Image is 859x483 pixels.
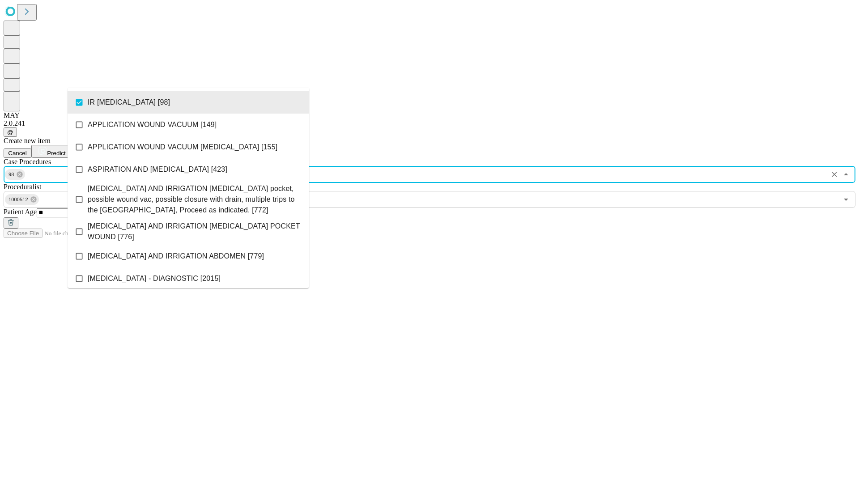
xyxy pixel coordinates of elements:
[47,150,65,157] span: Predict
[88,119,217,130] span: APPLICATION WOUND VACUUM [149]
[88,142,277,153] span: APPLICATION WOUND VACUUM [MEDICAL_DATA] [155]
[4,208,37,216] span: Patient Age
[88,221,302,242] span: [MEDICAL_DATA] AND IRRIGATION [MEDICAL_DATA] POCKET WOUND [776]
[840,193,852,206] button: Open
[840,168,852,181] button: Close
[5,169,25,180] div: 98
[4,127,17,137] button: @
[88,97,170,108] span: IR [MEDICAL_DATA] [98]
[88,251,264,262] span: [MEDICAL_DATA] AND IRRIGATION ABDOMEN [779]
[88,164,227,175] span: ASPIRATION AND [MEDICAL_DATA] [423]
[4,158,51,165] span: Scheduled Procedure
[8,150,27,157] span: Cancel
[4,137,51,144] span: Create new item
[5,195,32,205] span: 1000512
[31,145,72,158] button: Predict
[88,183,302,216] span: [MEDICAL_DATA] AND IRRIGATION [MEDICAL_DATA] pocket, possible wound vac, possible closure with dr...
[4,111,855,119] div: MAY
[7,129,13,136] span: @
[4,148,31,158] button: Cancel
[5,194,39,205] div: 1000512
[828,168,841,181] button: Clear
[5,169,18,180] span: 98
[88,273,221,284] span: [MEDICAL_DATA] - DIAGNOSTIC [2015]
[4,183,41,191] span: Proceduralist
[4,119,855,127] div: 2.0.241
